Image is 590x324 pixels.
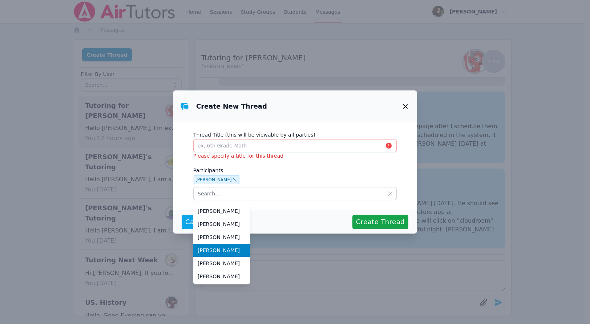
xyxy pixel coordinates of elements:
[198,207,246,215] span: [PERSON_NAME]
[193,164,397,175] label: Participants
[193,128,397,139] label: Thread Title (this will be viewable by all parties)
[182,215,212,229] button: Cancel
[198,220,246,228] span: [PERSON_NAME]
[198,247,246,254] span: [PERSON_NAME]
[198,260,246,267] span: [PERSON_NAME]
[193,139,397,152] input: ex, 6th Grade Math
[196,102,267,111] h3: Create New Thread
[193,187,397,200] input: Search...
[352,215,408,229] button: Create Thread
[185,217,209,227] span: Cancel
[198,273,246,280] span: [PERSON_NAME]
[195,178,232,182] div: [PERSON_NAME]
[193,152,397,159] p: Please specify a title for this thread
[198,234,246,241] span: [PERSON_NAME]
[356,217,405,227] span: Create Thread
